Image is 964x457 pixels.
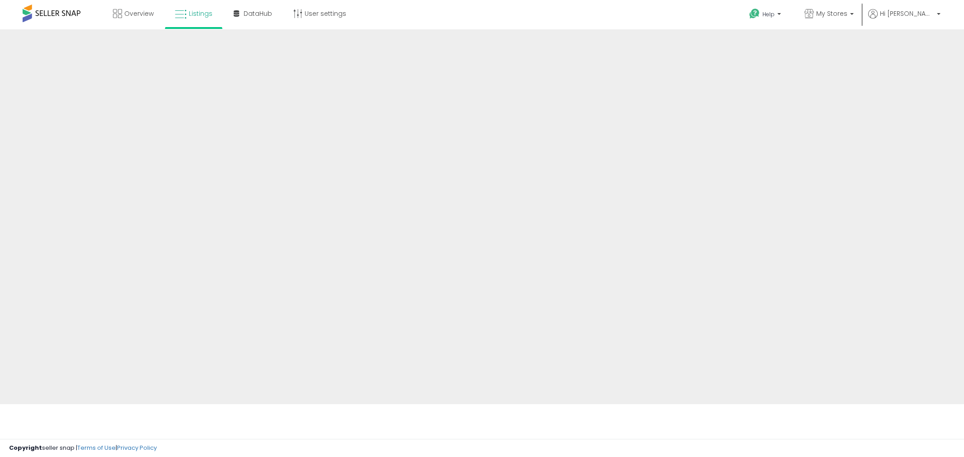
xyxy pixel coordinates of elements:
span: DataHub [244,9,272,18]
span: My Stores [816,9,847,18]
span: Hi [PERSON_NAME] [880,9,934,18]
a: Hi [PERSON_NAME] [868,9,940,29]
span: Overview [124,9,154,18]
span: Help [762,10,775,18]
span: Listings [189,9,212,18]
a: Help [742,1,790,29]
i: Get Help [749,8,760,19]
